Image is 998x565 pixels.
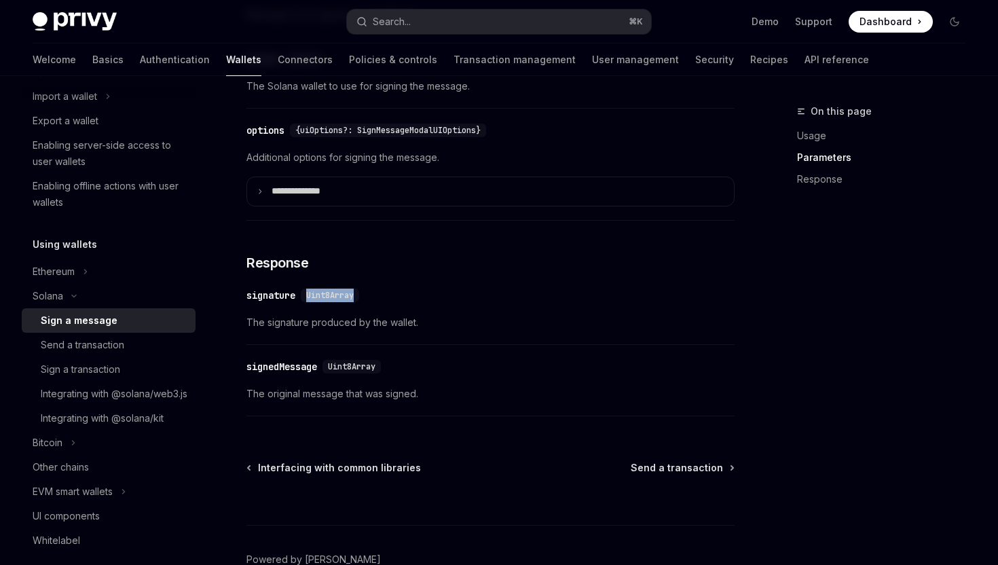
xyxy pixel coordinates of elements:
div: UI components [33,508,100,524]
a: Welcome [33,43,76,76]
button: Toggle dark mode [944,11,965,33]
span: Additional options for signing the message. [246,149,735,166]
a: Export a wallet [22,109,196,133]
span: {uiOptions?: SignMessageModalUIOptions} [295,125,481,136]
span: Uint8Array [306,290,354,301]
span: The original message that was signed. [246,386,735,402]
div: Whitelabel [33,532,80,549]
div: Search... [373,14,411,30]
a: Dashboard [849,11,933,33]
div: Integrating with @solana/web3.js [41,386,187,402]
div: Integrating with @solana/kit [41,410,164,426]
a: Demo [752,15,779,29]
div: signedMessage [246,360,317,373]
a: Support [795,15,832,29]
a: Interfacing with common libraries [248,461,421,475]
a: Send a transaction [22,333,196,357]
a: Authentication [140,43,210,76]
div: Send a transaction [41,337,124,353]
div: Enabling offline actions with user wallets [33,178,187,211]
a: Recipes [750,43,788,76]
a: Enabling server-side access to user wallets [22,133,196,174]
a: Basics [92,43,124,76]
div: EVM smart wallets [33,484,113,500]
div: options [246,124,284,137]
span: Dashboard [860,15,912,29]
div: Solana [33,288,63,304]
a: Wallets [226,43,261,76]
img: dark logo [33,12,117,31]
span: Send a transaction [631,461,723,475]
a: User management [592,43,679,76]
a: Policies & controls [349,43,437,76]
h5: Using wallets [33,236,97,253]
div: Sign a transaction [41,361,120,378]
a: UI components [22,504,196,528]
a: Transaction management [454,43,576,76]
a: Sign a transaction [22,357,196,382]
div: Other chains [33,459,89,475]
div: Export a wallet [33,113,98,129]
span: On this page [811,103,872,120]
div: signature [246,289,295,302]
span: The signature produced by the wallet. [246,314,735,331]
a: Connectors [278,43,333,76]
span: Interfacing with common libraries [258,461,421,475]
a: Security [695,43,734,76]
a: Integrating with @solana/web3.js [22,382,196,406]
span: Response [246,253,308,272]
button: Search...⌘K [347,10,650,34]
div: Sign a message [41,312,117,329]
a: Response [797,168,976,190]
div: Bitcoin [33,435,62,451]
span: Uint8Array [328,361,375,372]
span: ⌘ K [629,16,643,27]
a: Usage [797,125,976,147]
a: Whitelabel [22,528,196,553]
a: Integrating with @solana/kit [22,406,196,431]
a: Parameters [797,147,976,168]
a: Send a transaction [631,461,733,475]
span: The Solana wallet to use for signing the message. [246,78,735,94]
a: Sign a message [22,308,196,333]
div: Enabling server-side access to user wallets [33,137,187,170]
a: API reference [805,43,869,76]
div: Ethereum [33,263,75,280]
a: Other chains [22,455,196,479]
a: Enabling offline actions with user wallets [22,174,196,215]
